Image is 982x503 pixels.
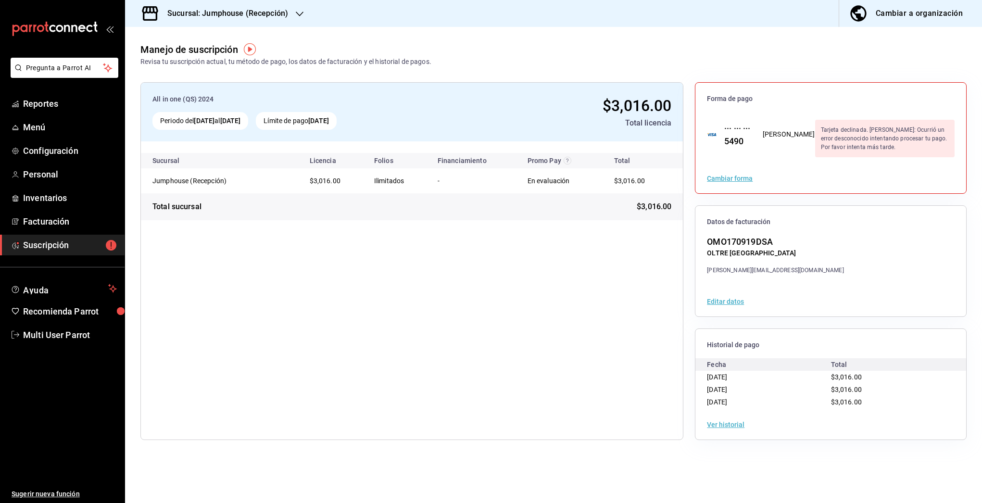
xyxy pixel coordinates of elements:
[707,248,844,258] div: OLTRE [GEOGRAPHIC_DATA]
[603,153,683,168] th: Total
[707,94,955,103] span: Forma de pago
[474,117,672,129] div: Total licencia
[152,157,205,164] div: Sucursal
[140,57,431,67] div: Revisa tu suscripción actual, tu método de pago, los datos de facturación y el historial de pagos.
[23,191,117,204] span: Inventarios
[528,157,595,164] div: Promo Pay
[831,398,862,406] span: $3,016.00
[707,217,955,226] span: Datos de facturación
[614,177,645,185] span: $3,016.00
[11,58,118,78] button: Pregunta a Parrot AI
[564,157,571,164] svg: Recibe un descuento en el costo de tu membresía al cubrir 80% de tus transacciones realizadas con...
[366,168,430,193] td: Ilimitados
[160,8,288,19] h3: Sucursal: Jumphouse (Recepción)
[717,122,751,148] div: ··· ··· ··· 5490
[152,94,466,104] div: All in one (QS) 2024
[707,383,831,396] div: [DATE]
[152,112,248,130] div: Periodo del al
[152,201,201,213] div: Total sucursal
[831,358,955,371] div: Total
[707,358,831,371] div: Fecha
[23,144,117,157] span: Configuración
[707,421,744,428] button: Ver historial
[23,168,117,181] span: Personal
[876,7,963,20] div: Cambiar a organización
[7,70,118,80] a: Pregunta a Parrot AI
[707,298,744,305] button: Editar datos
[23,328,117,341] span: Multi User Parrot
[430,153,520,168] th: Financiamiento
[220,117,241,125] strong: [DATE]
[707,175,753,182] button: Cambiar forma
[106,25,113,33] button: open_drawer_menu
[302,153,366,168] th: Licencia
[310,177,340,185] span: $3,016.00
[707,371,831,383] div: [DATE]
[140,42,238,57] div: Manejo de suscripción
[256,112,337,130] div: Límite de pago
[520,168,603,193] td: En evaluación
[194,117,214,125] strong: [DATE]
[152,176,249,186] div: Jumphouse (Recepción)
[244,43,256,55] img: Tooltip marker
[831,386,862,393] span: $3,016.00
[23,305,117,318] span: Recomienda Parrot
[308,117,329,125] strong: [DATE]
[815,120,955,157] div: Tarjeta declinada. [PERSON_NAME]: Ocurrió un error desconocido intentando procesar tu pago. Por f...
[707,235,844,248] div: OMO170919DSA
[23,215,117,228] span: Facturación
[12,489,117,499] span: Sugerir nueva función
[366,153,430,168] th: Folios
[707,396,831,408] div: [DATE]
[26,63,103,73] span: Pregunta a Parrot AI
[707,266,844,275] div: [PERSON_NAME][EMAIL_ADDRESS][DOMAIN_NAME]
[763,129,815,139] div: [PERSON_NAME]
[23,121,117,134] span: Menú
[23,97,117,110] span: Reportes
[831,373,862,381] span: $3,016.00
[23,283,104,294] span: Ayuda
[430,168,520,193] td: -
[603,97,671,115] span: $3,016.00
[637,201,671,213] span: $3,016.00
[23,239,117,251] span: Suscripción
[707,340,955,350] span: Historial de pago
